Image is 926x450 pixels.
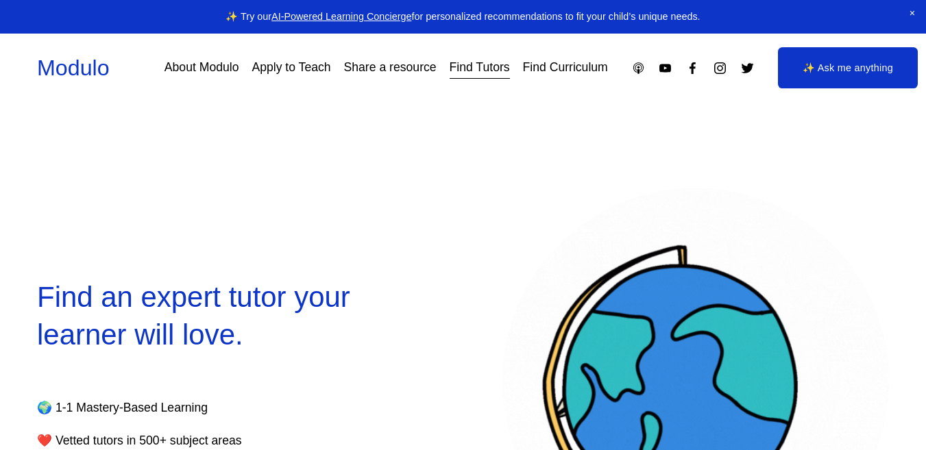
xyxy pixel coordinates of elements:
a: Apply to Teach [252,56,330,80]
a: Find Tutors [450,56,510,80]
p: 🌍 1-1 Mastery-Based Learning [37,397,387,419]
h2: Find an expert tutor your learner will love. [37,279,424,354]
a: YouTube [658,61,672,75]
a: About Modulo [165,56,239,80]
a: AI-Powered Learning Concierge [271,11,411,22]
a: ✨ Ask me anything [778,47,918,88]
a: Twitter [740,61,755,75]
a: Instagram [713,61,727,75]
a: Find Curriculum [523,56,608,80]
a: Apple Podcasts [631,61,646,75]
a: Facebook [685,61,700,75]
a: Share a resource [344,56,437,80]
a: Modulo [37,55,110,80]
